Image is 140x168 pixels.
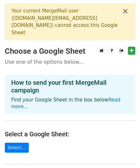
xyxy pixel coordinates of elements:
[12,7,122,36] div: Your current MergeMail user ( [DOMAIN_NAME][EMAIL_ADDRESS][DOMAIN_NAME] ) cannot access this Goog...
[11,79,129,94] h4: How to send your first MergeMail campaign
[5,59,135,65] p: Use one of the options below...
[11,97,129,110] p: Find your Google Sheet in the box below
[5,143,29,153] a: Select...
[122,7,128,15] button: ×
[5,130,135,138] h4: Select a Google Sheet:
[5,47,135,56] h3: Choose a Google Sheet
[11,97,121,109] a: Read more...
